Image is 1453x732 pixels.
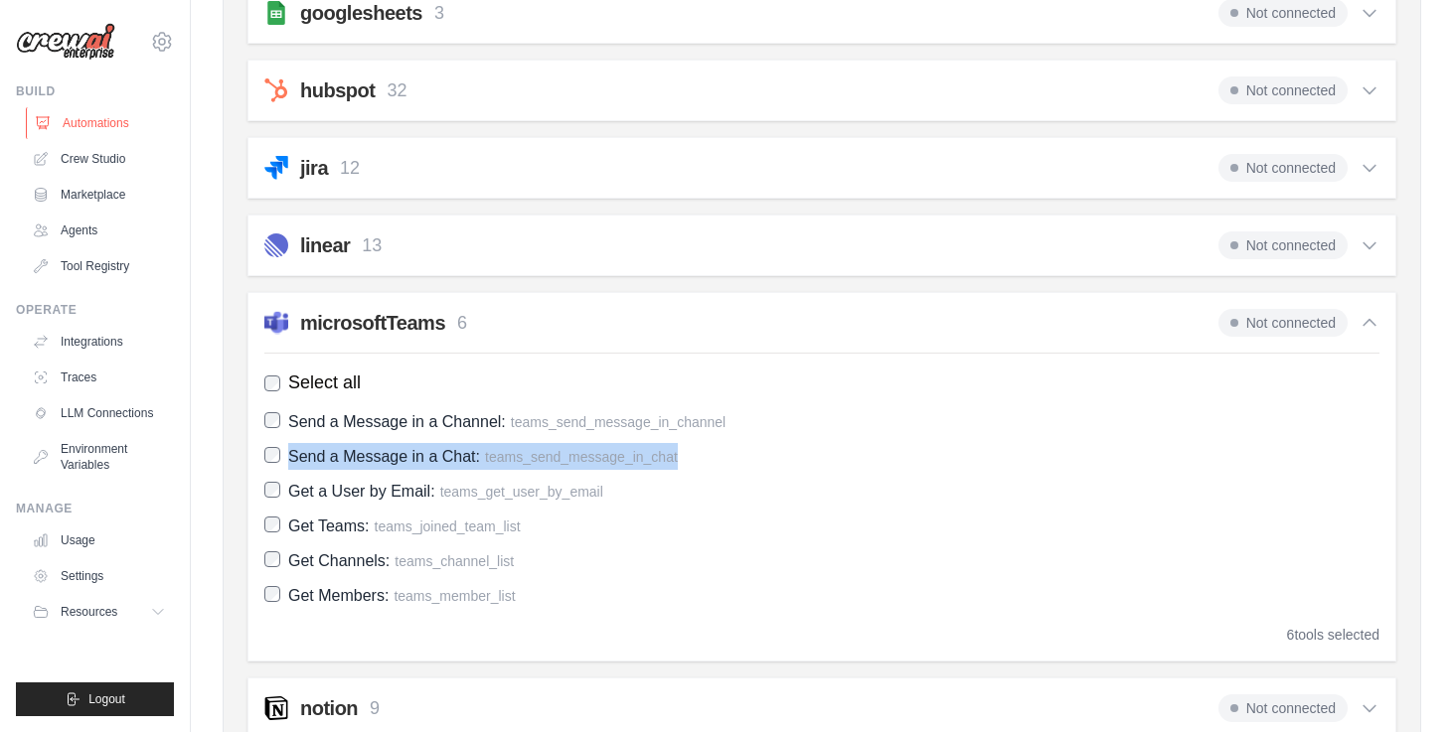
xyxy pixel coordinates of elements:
span: Not connected [1218,76,1348,104]
span: Get Members: [288,587,389,604]
a: Automations [26,107,176,139]
span: Resources [61,604,117,620]
img: hubspot.svg [264,78,288,102]
span: Not connected [1218,309,1348,337]
h2: jira [300,154,328,182]
a: Settings [24,560,174,592]
span: teams_send_message_in_chat [485,449,678,465]
a: Usage [24,524,174,556]
a: Integrations [24,326,174,358]
span: Logout [88,691,125,707]
input: Get Members: teams_member_list [264,586,280,602]
h2: linear [300,231,350,259]
input: Get Teams: teams_joined_team_list [264,516,280,532]
span: Get a User by Email: [288,483,435,500]
img: linear.svg [264,233,288,257]
span: Send a Message in a Chat: [288,448,480,465]
button: Resources [24,596,174,628]
input: Select all [264,375,280,391]
img: microsoftTeams.svg [264,311,288,335]
p: 9 [370,695,380,722]
span: Select all [288,369,361,396]
span: Get Channels: [288,552,390,569]
a: Agents [24,215,174,246]
span: Not connected [1218,154,1348,182]
div: Manage [16,501,174,516]
span: Send a Message in a Channel: [288,413,506,430]
img: Logo [16,23,115,61]
span: 6 [1287,627,1295,643]
span: teams_get_user_by_email [440,484,603,500]
p: 32 [387,77,406,104]
span: teams_channel_list [395,553,514,569]
h2: notion [300,694,358,722]
h2: microsoftTeams [300,309,445,337]
a: Crew Studio [24,143,174,175]
img: jira.svg [264,156,288,180]
div: Operate [16,302,174,318]
input: Send a Message in a Chat: teams_send_message_in_chat [264,447,280,463]
div: Build [16,83,174,99]
p: 12 [340,155,360,182]
h2: hubspot [300,76,375,104]
span: teams_member_list [394,588,515,604]
button: Logout [16,682,174,716]
p: 6 [457,310,467,337]
span: Get Teams: [288,517,370,534]
img: googlesheets.svg [264,1,288,25]
span: teams_joined_team_list [375,518,521,534]
input: Get a User by Email: teams_get_user_by_email [264,482,280,498]
a: Tool Registry [24,250,174,282]
span: Not connected [1218,231,1348,259]
img: notion.svg [264,696,288,720]
div: tools selected [1287,625,1379,645]
input: Send a Message in a Channel: teams_send_message_in_channel [264,412,280,428]
p: 13 [362,232,382,259]
a: Traces [24,362,174,393]
a: Environment Variables [24,433,174,481]
span: teams_send_message_in_channel [511,414,726,430]
input: Get Channels: teams_channel_list [264,551,280,567]
span: Not connected [1218,694,1348,722]
a: LLM Connections [24,397,174,429]
a: Marketplace [24,179,174,211]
